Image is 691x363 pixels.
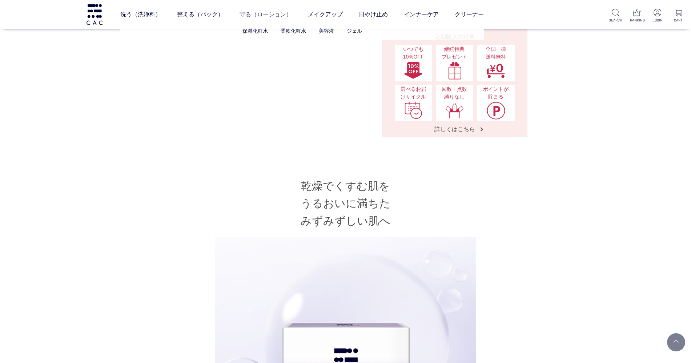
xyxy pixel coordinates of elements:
a: 定期購入の特典 いつでも10%OFFいつでも10%OFF 継続特典プレゼント継続特典プレゼント 全国一律送料無料全国一律送料無料 選べるお届けサイクル選べるお届けサイクル 回数・点数縛りなし回数... [382,29,527,137]
a: 整える（パック） [177,4,224,25]
a: 洗う（洗浄料） [120,4,161,25]
span: 全国一律 送料無料 [481,45,511,61]
p: RANKING [630,17,643,23]
span: 選べるお届けサイクル [398,85,429,101]
span: 継続特典 プレゼント [439,45,470,61]
p: SEARCH [609,17,622,23]
img: 選べるお届けサイクル [404,101,423,120]
a: SEARCH [609,9,622,23]
img: いつでも10%OFF [404,61,423,80]
img: ポイントが貯まる [486,101,505,120]
img: 全国一律送料無料 [486,61,505,80]
a: RANKING [630,9,643,23]
p: LOGIN [651,17,664,23]
a: 日やけ止め [359,4,388,25]
a: CART [672,9,685,23]
span: いつでも10%OFF [398,45,429,61]
a: メイクアップ [308,4,343,25]
a: LOGIN [651,9,664,23]
h2: 乾燥でくすむ肌を うるおいに満ちた みずみずしい肌へ [164,177,527,230]
img: 回数・点数縛りなし [445,101,464,120]
p: CART [672,17,685,23]
a: ジェル [347,28,362,34]
img: logo [85,4,104,25]
a: クリーナー [455,4,484,25]
span: ポイントが貯まる [481,85,511,101]
a: 保湿化粧水 [242,28,268,34]
span: 詳しくはこちら [427,125,482,133]
a: 守る（ローション） [240,4,292,25]
a: 美容液 [319,28,334,34]
span: 回数・点数縛りなし [439,85,470,101]
img: 継続特典プレゼント [445,61,464,80]
a: 柔軟化粧水 [281,28,306,34]
a: インナーケア [404,4,439,25]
